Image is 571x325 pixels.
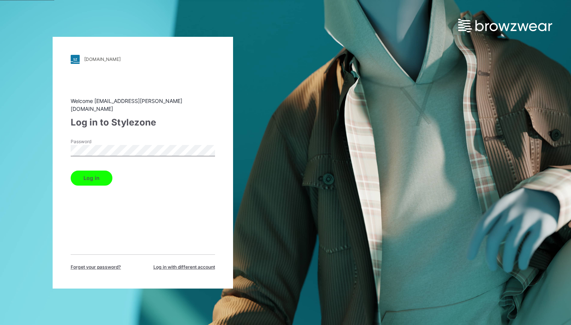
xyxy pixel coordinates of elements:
[153,264,215,271] span: Log in with different account
[71,171,112,186] button: Log in
[71,264,121,271] span: Forget your password?
[458,19,552,32] img: browzwear-logo.e42bd6dac1945053ebaf764b6aa21510.svg
[71,97,215,113] div: Welcome [EMAIL_ADDRESS][PERSON_NAME][DOMAIN_NAME]
[84,56,121,62] div: [DOMAIN_NAME]
[71,55,80,64] img: stylezone-logo.562084cfcfab977791bfbf7441f1a819.svg
[71,138,123,145] label: Password
[71,55,215,64] a: [DOMAIN_NAME]
[71,116,215,129] div: Log in to Stylezone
